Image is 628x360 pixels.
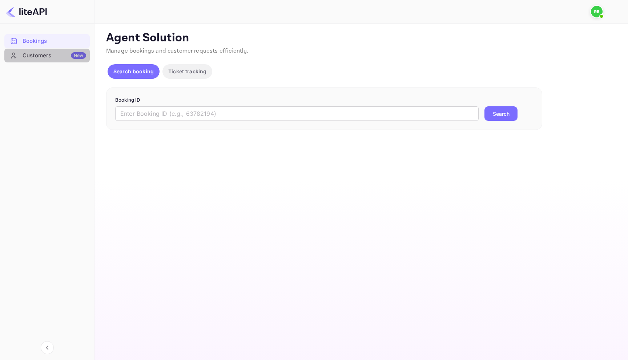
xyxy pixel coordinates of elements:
div: New [71,52,86,59]
div: Bookings [23,37,86,45]
img: Raf Elkhaier [591,6,603,17]
div: CustomersNew [4,49,90,63]
input: Enter Booking ID (e.g., 63782194) [115,106,479,121]
p: Booking ID [115,97,533,104]
button: Search [484,106,518,121]
button: Collapse navigation [41,341,54,354]
p: Agent Solution [106,31,615,45]
div: Customers [23,52,86,60]
p: Search booking [113,67,154,75]
span: Manage bookings and customer requests efficiently. [106,47,249,55]
a: Bookings [4,34,90,48]
p: Ticket tracking [168,67,206,75]
a: CustomersNew [4,49,90,62]
img: LiteAPI logo [6,6,47,17]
